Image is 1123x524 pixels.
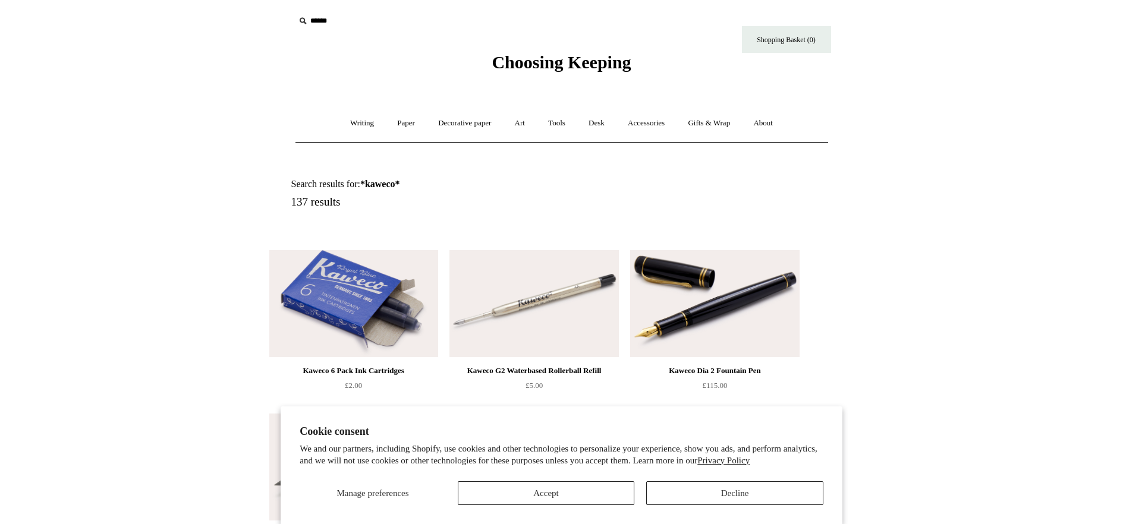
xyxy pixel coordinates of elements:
[345,381,362,390] span: £2.00
[504,108,536,139] a: Art
[272,364,435,378] div: Kaweco 6 Pack Ink Cartridges
[537,108,576,139] a: Tools
[617,108,675,139] a: Accessories
[452,364,615,378] div: Kaweco G2 Waterbased Rollerball Refill
[677,108,741,139] a: Gifts & Wrap
[291,195,575,209] h5: 137 results
[386,108,426,139] a: Paper
[492,52,631,72] span: Choosing Keeping
[492,62,631,70] a: Choosing Keeping
[300,481,446,505] button: Manage preferences
[526,381,543,390] span: £5.00
[449,250,618,357] img: Kaweco G2 Waterbased Rollerball Refill
[300,443,823,466] p: We and our partners, including Shopify, use cookies and other technologies to personalize your ex...
[269,413,438,520] a: Green Kaweco Classic Sport 3.2mm Clutch Pencil Green Kaweco Classic Sport 3.2mm Clutch Pencil
[336,488,408,498] span: Manage preferences
[269,364,438,412] a: Kaweco 6 Pack Ink Cartridges £2.00
[578,108,615,139] a: Desk
[300,425,823,438] h2: Cookie consent
[449,250,618,357] a: Kaweco G2 Waterbased Rollerball Refill Kaweco G2 Waterbased Rollerball Refill
[339,108,385,139] a: Writing
[458,481,635,505] button: Accept
[630,364,799,412] a: Kaweco Dia 2 Fountain Pen £115.00
[427,108,502,139] a: Decorative paper
[743,108,784,139] a: About
[269,250,438,357] img: Kaweco 6 Pack Ink Cartridges
[449,364,618,412] a: Kaweco G2 Waterbased Rollerball Refill £5.00
[742,26,831,53] a: Shopping Basket (0)
[269,250,438,357] a: Kaweco 6 Pack Ink Cartridges Kaweco 6 Pack Ink Cartridges
[703,381,728,390] span: £115.00
[646,481,823,505] button: Decline
[630,250,799,357] img: Kaweco Dia 2 Fountain Pen
[630,250,799,357] a: Kaweco Dia 2 Fountain Pen Kaweco Dia 2 Fountain Pen
[633,364,796,378] div: Kaweco Dia 2 Fountain Pen
[291,178,575,190] h1: Search results for:
[697,456,750,465] a: Privacy Policy
[269,413,438,520] img: Green Kaweco Classic Sport 3.2mm Clutch Pencil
